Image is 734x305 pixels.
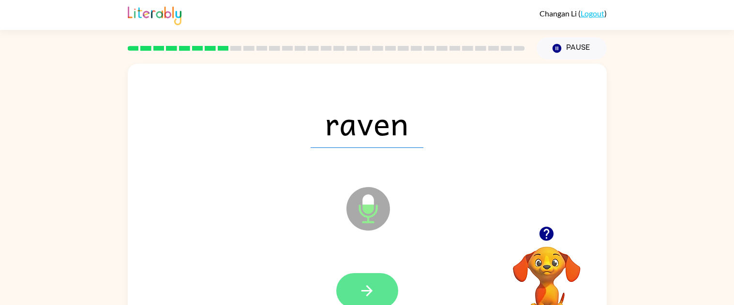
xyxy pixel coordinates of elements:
a: Logout [581,9,604,18]
button: Pause [537,37,607,59]
span: Changan Li [539,9,578,18]
img: Literably [128,4,181,25]
div: ( ) [539,9,607,18]
span: raven [311,98,423,148]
